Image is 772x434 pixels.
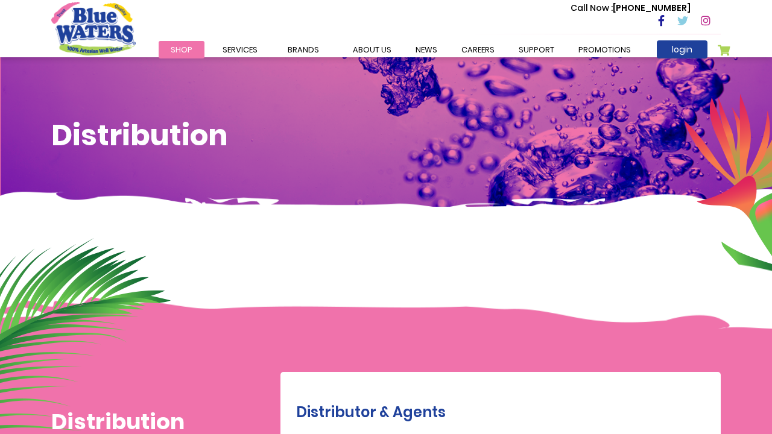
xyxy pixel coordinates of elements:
span: Services [223,44,258,55]
a: login [657,40,707,58]
span: Shop [171,44,192,55]
p: [PHONE_NUMBER] [571,2,691,14]
a: about us [341,41,403,58]
span: Brands [288,44,319,55]
span: Call Now : [571,2,613,14]
a: store logo [51,2,136,55]
a: careers [449,41,507,58]
h1: Distribution [51,118,721,153]
a: Promotions [566,41,643,58]
a: Services [210,41,270,58]
a: News [403,41,449,58]
a: Brands [276,41,331,58]
a: support [507,41,566,58]
a: Shop [159,41,204,58]
h2: Distributor & Agents [296,404,715,421]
